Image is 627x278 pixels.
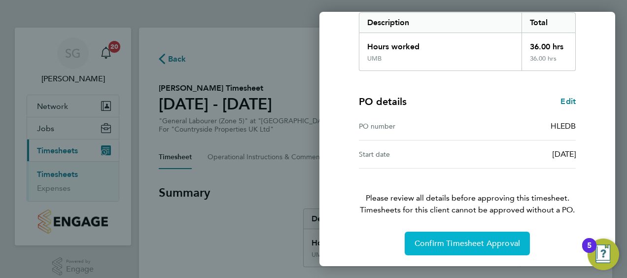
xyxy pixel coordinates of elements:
button: Open Resource Center, 5 new notifications [588,239,619,270]
div: PO number [359,120,467,132]
a: Edit [560,96,576,107]
div: Summary of 04 - 10 Aug 2025 [359,12,576,71]
div: [DATE] [467,148,576,160]
div: 36.00 hrs [522,55,576,70]
span: Confirm Timesheet Approval [415,239,520,248]
button: Confirm Timesheet Approval [405,232,530,255]
h4: PO details [359,95,407,108]
div: Description [359,13,522,33]
div: 5 [587,245,592,258]
span: Edit [560,97,576,106]
span: Timesheets for this client cannot be approved without a PO. [347,204,588,216]
div: 36.00 hrs [522,33,576,55]
p: Please review all details before approving this timesheet. [347,169,588,216]
div: Total [522,13,576,33]
div: Hours worked [359,33,522,55]
div: Start date [359,148,467,160]
span: HLEDB [551,121,576,131]
div: UMB [367,55,382,63]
